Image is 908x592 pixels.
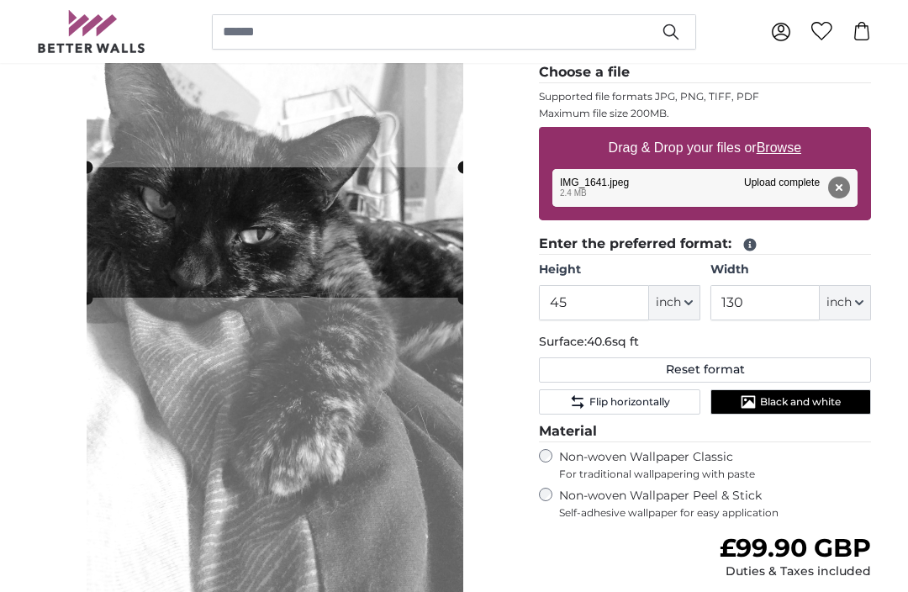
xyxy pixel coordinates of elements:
button: inch [649,285,700,320]
div: Duties & Taxes included [720,563,871,580]
span: Self-adhesive wallpaper for easy application [559,506,871,520]
legend: Enter the preferred format: [539,234,871,255]
label: Width [710,262,871,278]
label: Height [539,262,699,278]
span: For traditional wallpapering with paste [559,468,871,481]
p: Maximum file size 200MB. [539,107,871,120]
p: Surface: [539,334,871,351]
label: Drag & Drop your files or [602,131,808,165]
span: 40.6sq ft [587,334,639,349]
label: Non-woven Wallpaper Peel & Stick [559,488,871,520]
span: inch [656,294,681,311]
u: Browse [757,140,801,155]
button: Black and white [710,389,871,415]
span: Flip horizontally [589,395,670,409]
button: Flip horizontally [539,389,699,415]
legend: Choose a file [539,62,871,83]
button: inch [820,285,871,320]
img: Betterwalls [37,10,146,53]
p: Supported file formats JPG, PNG, TIFF, PDF [539,90,871,103]
span: Black and white [760,395,841,409]
label: Non-woven Wallpaper Classic [559,449,871,481]
legend: Material [539,421,871,442]
span: £99.90 GBP [720,532,871,563]
button: Reset format [539,357,871,383]
span: inch [826,294,852,311]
